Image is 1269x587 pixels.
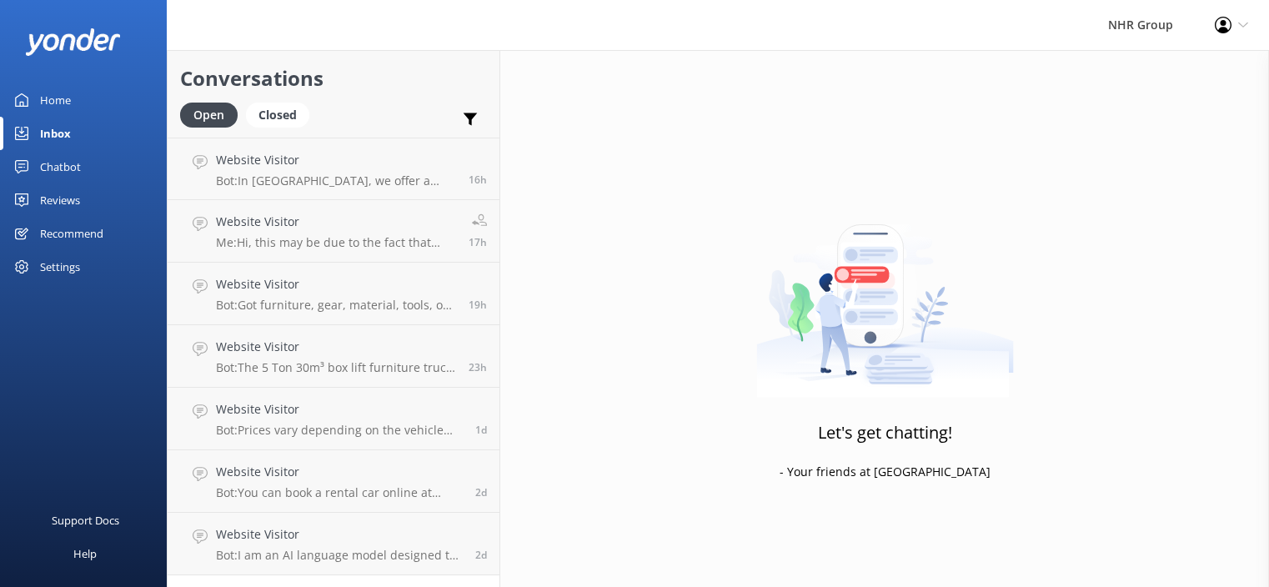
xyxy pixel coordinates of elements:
h2: Conversations [180,63,487,94]
a: Website VisitorBot:Prices vary depending on the vehicle type, location, and your specific rental ... [168,388,499,450]
span: Oct 07 2025 08:17pm (UTC +13:00) Pacific/Auckland [475,548,487,562]
div: Recommend [40,217,103,250]
a: Website VisitorBot:I am an AI language model designed to answer your questions based on a knowled... [168,513,499,575]
p: Bot: You can book a rental car online at [URL][DOMAIN_NAME]. [216,485,463,500]
div: Support Docs [52,504,119,537]
h4: Website Visitor [216,151,456,169]
div: Reviews [40,183,80,217]
h4: Website Visitor [216,213,456,231]
p: Bot: The 5 Ton 30m³ box lift furniture truck is designed for bigger moves and is available in [GE... [216,360,456,375]
div: Open [180,103,238,128]
span: Oct 09 2025 03:15pm (UTC +13:00) Pacific/Auckland [469,173,487,187]
a: Open [180,105,246,123]
h3: Let's get chatting! [818,419,952,446]
p: Bot: Prices vary depending on the vehicle type, location, and your specific rental needs. For the... [216,423,463,438]
h4: Website Visitor [216,275,456,293]
h4: Website Visitor [216,463,463,481]
p: Me: Hi, this may be due to the fact that standard insurance is included in the daily rental cost ... [216,235,456,250]
a: Website VisitorMe:Hi, this may be due to the fact that standard insurance is included in the dail... [168,200,499,263]
img: yonder-white-logo.png [25,28,121,56]
a: Website VisitorBot:In [GEOGRAPHIC_DATA], we offer a range of rentals including cargo vans and fur... [168,138,499,200]
h4: Website Visitor [216,338,456,356]
p: Bot: I am an AI language model designed to answer your questions based on a knowledge base provid... [216,548,463,563]
span: Oct 09 2025 07:49am (UTC +13:00) Pacific/Auckland [469,360,487,374]
h4: Website Visitor [216,525,463,544]
img: artwork of a man stealing a conversation from at giant smartphone [756,189,1014,398]
a: Website VisitorBot:You can book a rental car online at [URL][DOMAIN_NAME].2d [168,450,499,513]
div: Closed [246,103,309,128]
p: Bot: In [GEOGRAPHIC_DATA], we offer a range of rentals including cargo vans and furniture trailer... [216,173,456,188]
div: Help [73,537,97,570]
span: Oct 09 2025 11:52am (UTC +13:00) Pacific/Auckland [469,298,487,312]
h4: Website Visitor [216,400,463,419]
p: - Your friends at [GEOGRAPHIC_DATA] [780,463,991,481]
p: Bot: Got furniture, gear, material, tools, or freight to move? Take our quiz to find the best veh... [216,298,456,313]
span: Oct 09 2025 02:33pm (UTC +13:00) Pacific/Auckland [469,235,487,249]
span: Oct 08 2025 07:12am (UTC +13:00) Pacific/Auckland [475,485,487,499]
div: Chatbot [40,150,81,183]
div: Settings [40,250,80,283]
a: Website VisitorBot:The 5 Ton 30m³ box lift furniture truck is designed for bigger moves and is av... [168,325,499,388]
div: Inbox [40,117,71,150]
span: Oct 08 2025 11:05am (UTC +13:00) Pacific/Auckland [475,423,487,437]
div: Home [40,83,71,117]
a: Website VisitorBot:Got furniture, gear, material, tools, or freight to move? Take our quiz to fin... [168,263,499,325]
a: Closed [246,105,318,123]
